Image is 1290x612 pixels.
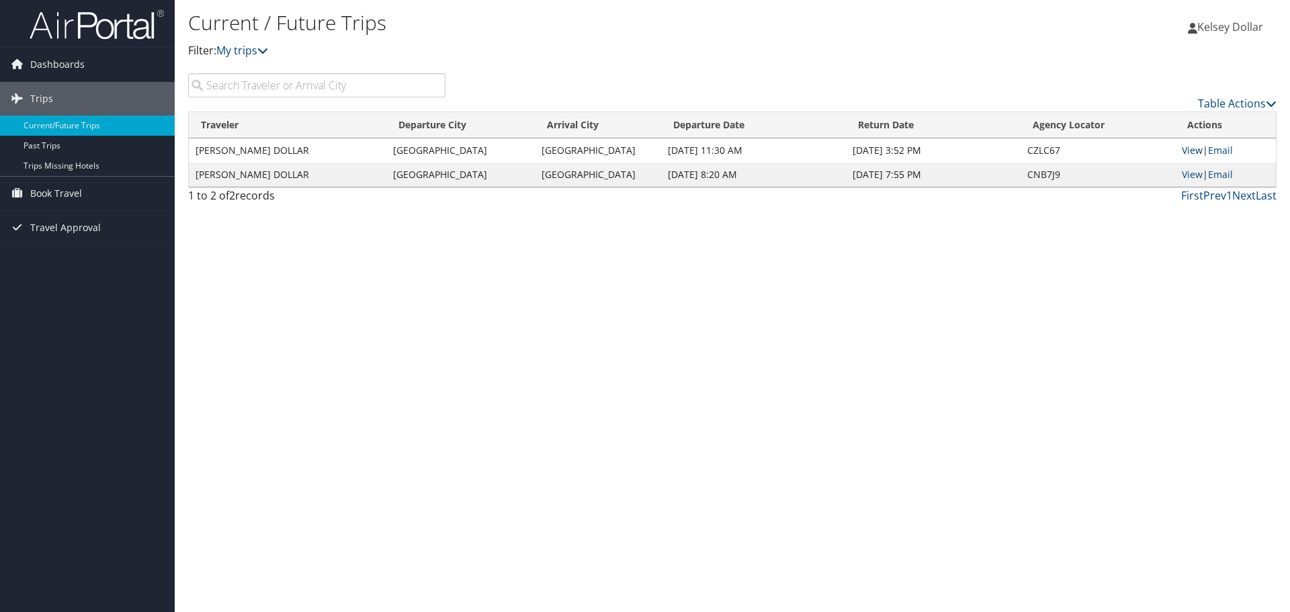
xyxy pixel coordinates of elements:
td: | [1175,163,1276,187]
p: Filter: [188,42,914,60]
a: First [1181,188,1203,203]
span: 2 [229,188,235,203]
a: Last [1256,188,1277,203]
a: Table Actions [1198,96,1277,111]
td: [GEOGRAPHIC_DATA] [535,138,660,163]
td: [GEOGRAPHIC_DATA] [386,163,535,187]
th: Agency Locator: activate to sort column ascending [1021,112,1175,138]
th: Traveler: activate to sort column ascending [189,112,386,138]
input: Search Traveler or Arrival City [188,73,445,97]
span: Travel Approval [30,211,101,245]
th: Departure City: activate to sort column ascending [386,112,535,138]
th: Return Date: activate to sort column ascending [846,112,1021,138]
span: Dashboards [30,48,85,81]
a: Next [1232,188,1256,203]
th: Actions [1175,112,1276,138]
td: [DATE] 7:55 PM [846,163,1021,187]
span: Book Travel [30,177,82,210]
a: Kelsey Dollar [1188,7,1277,47]
td: | [1175,138,1276,163]
td: CNB7J9 [1021,163,1175,187]
td: [PERSON_NAME] DOLLAR [189,138,386,163]
td: CZLC67 [1021,138,1175,163]
a: View [1182,168,1203,181]
td: [DATE] 3:52 PM [846,138,1021,163]
h1: Current / Future Trips [188,9,914,37]
img: airportal-logo.png [30,9,164,40]
a: Prev [1203,188,1226,203]
span: Kelsey Dollar [1197,19,1263,34]
td: [PERSON_NAME] DOLLAR [189,163,386,187]
td: [GEOGRAPHIC_DATA] [535,163,660,187]
td: [GEOGRAPHIC_DATA] [386,138,535,163]
a: 1 [1226,188,1232,203]
td: [DATE] 8:20 AM [661,163,846,187]
div: 1 to 2 of records [188,187,445,210]
a: Email [1208,144,1233,157]
a: View [1182,144,1203,157]
td: [DATE] 11:30 AM [661,138,846,163]
a: My trips [216,43,268,58]
span: Trips [30,82,53,116]
th: Arrival City: activate to sort column ascending [535,112,660,138]
a: Email [1208,168,1233,181]
th: Departure Date: activate to sort column descending [661,112,846,138]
